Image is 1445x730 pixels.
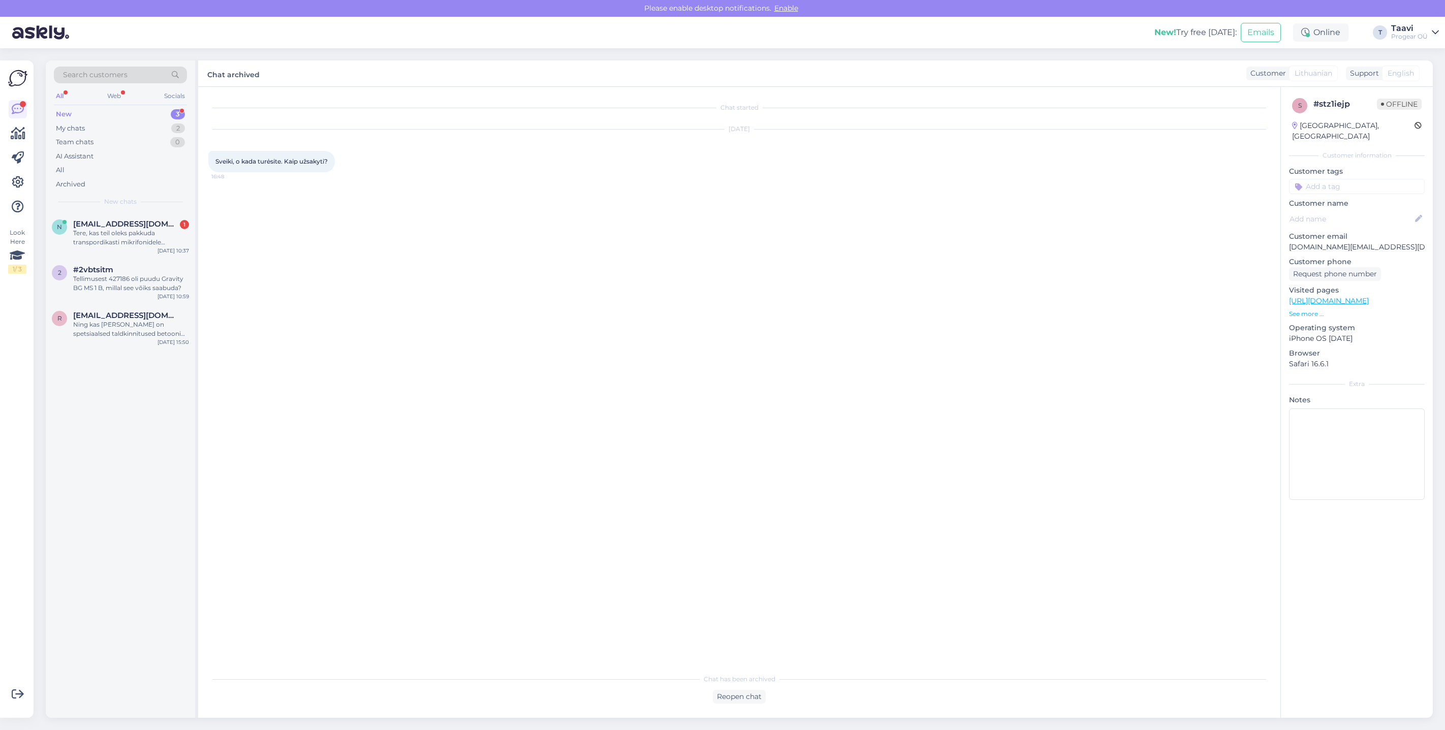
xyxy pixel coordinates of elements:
p: [DOMAIN_NAME][EMAIL_ADDRESS][DOMAIN_NAME] [1289,242,1425,252]
p: iPhone OS [DATE] [1289,333,1425,344]
span: Chat has been archived [704,675,775,684]
div: AI Assistant [56,151,93,162]
div: 3 [171,109,185,119]
span: 2 [58,269,61,276]
p: Visited pages [1289,285,1425,296]
div: [DATE] 15:50 [158,338,189,346]
span: s [1298,102,1302,109]
div: [DATE] 10:59 [158,293,189,300]
p: Customer tags [1289,166,1425,177]
div: New [56,109,72,119]
div: 1 / 3 [8,265,26,274]
img: Askly Logo [8,69,27,88]
p: See more ... [1289,309,1425,319]
div: Customer [1246,68,1286,79]
div: Online [1293,23,1348,42]
div: Tellimusest 427186 oli puudu Gravity BG MS 1 B, millal see võiks saabuda? [73,274,189,293]
span: n [57,223,62,231]
span: Sveiki, o kada turėsite. Kaip užsakyti? [215,157,328,165]
div: Progear OÜ [1391,33,1428,41]
div: 2 [171,123,185,134]
p: Safari 16.6.1 [1289,359,1425,369]
div: All [54,89,66,103]
p: Customer name [1289,198,1425,209]
div: Team chats [56,137,93,147]
div: 0 [170,137,185,147]
div: Reopen chat [713,690,766,704]
span: Search customers [63,70,128,80]
span: 16:48 [211,173,249,180]
div: [DATE] 10:37 [158,247,189,255]
div: Customer information [1289,151,1425,160]
input: Add name [1290,213,1413,225]
div: Support [1346,68,1379,79]
p: Customer phone [1289,257,1425,267]
button: Emails [1241,23,1281,42]
div: All [56,165,65,175]
div: Archived [56,179,85,189]
div: Taavi [1391,24,1428,33]
span: Enable [771,4,801,13]
span: r [57,314,62,322]
input: Add a tag [1289,179,1425,194]
p: Customer email [1289,231,1425,242]
span: #2vbtsitm [73,265,113,274]
span: Lithuanian [1295,68,1332,79]
div: Ning kas [PERSON_NAME] on spetsiaalsed taldkinnitused betooni jaoks? [73,320,189,338]
div: [DATE] [208,124,1270,134]
a: TaaviProgear OÜ [1391,24,1439,41]
a: [URL][DOMAIN_NAME] [1289,296,1369,305]
label: Chat archived [207,67,260,80]
div: My chats [56,123,85,134]
div: Request phone number [1289,267,1381,281]
span: reivohan@gmail.com [73,311,179,320]
p: Browser [1289,348,1425,359]
p: Notes [1289,395,1425,405]
div: Chat started [208,103,1270,112]
span: English [1388,68,1414,79]
span: New chats [104,197,137,206]
div: Extra [1289,379,1425,389]
div: Try free [DATE]: [1154,26,1237,39]
p: Operating system [1289,323,1425,333]
div: T [1373,25,1387,40]
span: naabrimees888@gmail.com [73,219,179,229]
div: # stz1iejp [1313,98,1377,110]
div: [GEOGRAPHIC_DATA], [GEOGRAPHIC_DATA] [1292,120,1415,142]
div: Look Here [8,228,26,274]
div: Socials [162,89,187,103]
b: New! [1154,27,1176,37]
div: Web [105,89,123,103]
div: Tere, kas teil oleks pakkuda transpordikasti mikrifonidele Sennheiser XSW 2-835-A, kuhu mahuks si... [73,229,189,247]
span: Offline [1377,99,1422,110]
div: 1 [180,220,189,229]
